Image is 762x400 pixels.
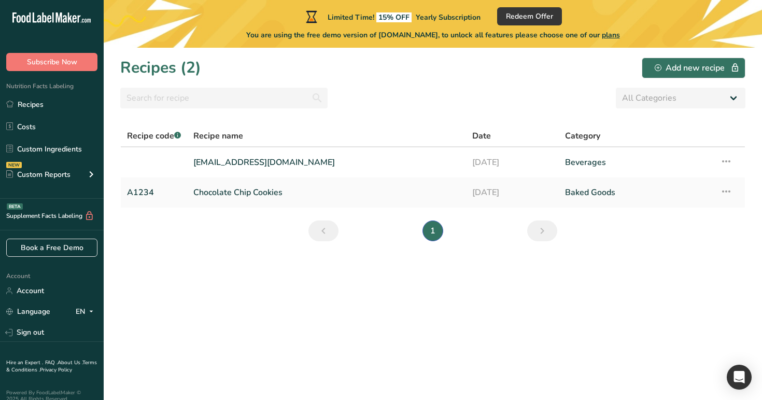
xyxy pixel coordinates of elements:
[6,239,97,257] a: Book a Free Demo
[6,169,70,180] div: Custom Reports
[655,62,732,74] div: Add new recipe
[6,162,22,168] div: NEW
[472,151,553,173] a: [DATE]
[565,182,708,203] a: Baked Goods
[308,220,338,241] a: Previous page
[45,359,58,366] a: FAQ .
[193,151,460,173] a: [EMAIL_ADDRESS][DOMAIN_NAME]
[6,359,43,366] a: Hire an Expert .
[246,30,620,40] span: You are using the free demo version of [DOMAIN_NAME], to unlock all features please choose one of...
[120,56,201,79] h1: Recipes (2)
[40,366,72,374] a: Privacy Policy
[472,130,491,142] span: Date
[416,12,481,22] span: Yearly Subscription
[76,306,97,318] div: EN
[527,220,557,241] a: Next page
[27,57,77,67] span: Subscribe Now
[506,11,553,22] span: Redeem Offer
[727,365,752,390] div: Open Intercom Messenger
[193,182,460,203] a: Chocolate Chip Cookies
[127,182,181,203] a: A1234
[472,182,553,203] a: [DATE]
[376,12,412,22] span: 15% OFF
[642,58,745,78] button: Add new recipe
[304,10,481,23] div: Limited Time!
[7,203,23,210] div: BETA
[58,359,82,366] a: About Us .
[127,130,181,142] span: Recipe code
[120,88,328,108] input: Search for recipe
[565,151,708,173] a: Beverages
[6,302,50,321] a: Language
[6,53,97,71] button: Subscribe Now
[602,30,620,40] span: plans
[193,130,243,142] span: Recipe name
[565,130,600,142] span: Category
[497,7,562,25] button: Redeem Offer
[6,359,97,374] a: Terms & Conditions .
